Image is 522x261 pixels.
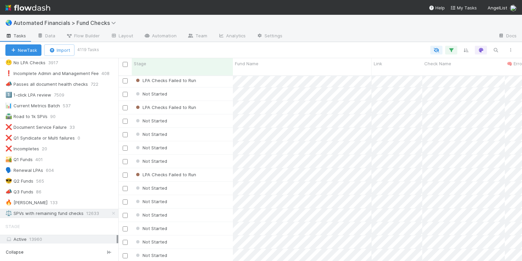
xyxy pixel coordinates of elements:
span: 20 [42,145,54,153]
a: Automation [139,31,182,42]
input: Toggle Row Selected [123,92,128,97]
div: Incomplete Admin and Management Fee [5,69,99,78]
div: Current Metrics Batch [5,102,60,110]
span: Collapse [6,249,24,255]
div: SPVs with remaining fund checks [5,209,84,218]
div: Document Service Failure [5,123,67,132]
span: ❌ [5,124,12,130]
span: LPA Checks Failed to Run [134,105,196,110]
input: Toggle Row Selected [123,173,128,178]
span: 604 [46,166,61,175]
input: Toggle All Rows Selected [123,62,128,67]
a: My Tasks [450,4,477,11]
small: 4119 Tasks [77,47,99,53]
span: 0 [78,134,87,142]
span: Stage [5,220,20,233]
div: Incompletes [5,145,39,153]
span: ❌ [5,146,12,151]
span: 13960 [29,236,42,242]
img: avatar_1d14498f-6309-4f08-8780-588779e5ce37.png [510,5,517,11]
a: Settings [251,31,288,42]
span: ⚖️ [5,210,12,216]
span: AngelList [488,5,507,10]
div: No LPA Checks [5,59,45,67]
input: Toggle Row Selected [123,78,128,83]
span: 🏜️ [5,156,12,162]
div: [PERSON_NAME] [5,198,48,207]
div: Active [5,235,117,244]
span: 🛣️ [5,113,12,119]
span: Not Started [134,158,167,164]
span: 📣 [5,189,12,194]
input: Toggle Row Selected [123,186,128,191]
button: Import [44,44,74,56]
a: Docs [493,31,522,42]
span: Flow Builder [66,32,100,39]
input: Toggle Row Selected [123,146,128,151]
img: logo-inverted-e16ddd16eac7371096b0.svg [5,2,50,13]
div: Passes all document health checks [5,80,88,88]
div: Not Started [134,225,167,232]
span: Not Started [134,91,167,97]
span: 🔥 [5,199,12,205]
span: 🌏 [5,20,12,26]
span: 408 [101,69,116,78]
div: Not Started [134,158,167,164]
input: Toggle Row Selected [123,240,128,245]
span: 😶 [5,60,12,65]
span: Link [374,60,382,67]
span: Not Started [134,132,167,137]
div: LPA Checks Failed to Run [134,171,196,178]
span: Fund Name [235,60,258,67]
span: 722 [91,80,105,88]
span: Not Started [134,118,167,123]
div: LPA Checks Failed to Run [134,77,196,84]
span: 🗣️ [5,167,12,173]
span: Not Started [134,199,167,204]
a: Data [32,31,61,42]
div: Not Started [134,185,167,191]
span: 📣 [5,81,12,87]
span: Not Started [134,226,167,231]
a: Layout [105,31,139,42]
input: Toggle Row Selected [123,199,128,204]
a: Analytics [213,31,251,42]
span: ❌ [5,135,12,141]
input: Toggle Row Selected [123,226,128,231]
span: Not Started [134,212,167,218]
span: Tasks [5,32,26,39]
span: Automated Financials > Fund Checks [13,20,119,26]
div: Not Started [134,252,167,259]
div: 1-click LPA review [5,91,51,99]
span: 565 [36,177,51,185]
div: Not Started [134,144,167,151]
div: Not Started [134,212,167,218]
div: Q3 Funds [5,188,33,196]
span: Stage [134,60,146,67]
span: 1️⃣ [5,92,12,98]
input: Toggle Row Selected [123,105,128,110]
div: Q1 Syndicate or Multi failures [5,134,75,142]
span: Not Started [134,253,167,258]
span: 33 [69,123,82,132]
span: 401 [35,155,50,164]
span: 86 [36,188,48,196]
input: Toggle Row Selected [123,132,128,137]
span: My Tasks [450,5,477,10]
span: 😎 [5,178,12,184]
div: Not Started [134,131,167,138]
div: LPA Checks Failed to Run [134,104,196,111]
input: Toggle Row Selected [123,159,128,164]
span: 7509 [54,91,71,99]
a: Team [182,31,213,42]
span: Not Started [134,239,167,245]
div: Q1 Funds [5,155,33,164]
a: Flow Builder [61,31,105,42]
span: 537 [63,102,77,110]
span: 90 [50,112,62,121]
input: Toggle Row Selected [123,213,128,218]
span: Not Started [134,145,167,150]
input: Toggle Row Selected [123,119,128,124]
